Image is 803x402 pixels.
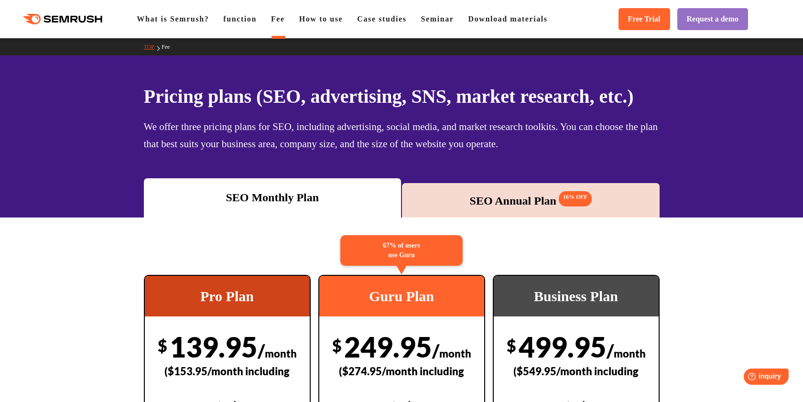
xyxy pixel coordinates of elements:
[144,43,154,50] font: TOP
[137,15,209,23] a: What is Semrush?
[468,15,548,23] a: Download materials
[162,43,170,50] font: Fee
[439,347,471,360] font: month
[677,8,748,30] a: Request a demo
[421,15,454,23] a: Seminar
[162,43,177,50] a: Fee
[170,330,258,363] font: 139.95
[607,339,614,361] font: /
[383,242,420,249] font: 67% of users
[563,194,587,200] font: 16% OFF
[432,339,439,361] font: /
[144,43,162,50] a: TOP
[144,86,634,107] font: Pricing plans (SEO, advertising, SNS, market research, etc.)
[619,8,670,30] a: Free Trial
[265,347,297,360] font: month
[200,288,254,304] font: Pro Plan
[369,288,434,304] font: Guru Plan
[357,15,406,23] a: Case studies
[687,15,738,23] font: Request a demo
[158,336,167,355] font: $
[718,365,792,391] iframe: Help widget launcher
[344,330,432,363] font: 249.95
[271,15,285,23] a: Fee
[223,15,257,23] a: function
[470,195,556,207] font: SEO Annual Plan
[534,288,618,304] font: Business Plan
[226,191,319,204] font: SEO Monthly Plan
[144,121,658,150] font: We offer three pricing plans for SEO, including advertising, social media, and market research to...
[614,347,646,360] font: month
[332,336,342,355] font: $
[388,251,415,259] font: use Guru
[299,15,343,23] a: How to use
[258,339,265,361] font: /
[519,330,607,363] font: 499.95
[507,336,516,355] font: $
[628,15,661,23] font: Free Trial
